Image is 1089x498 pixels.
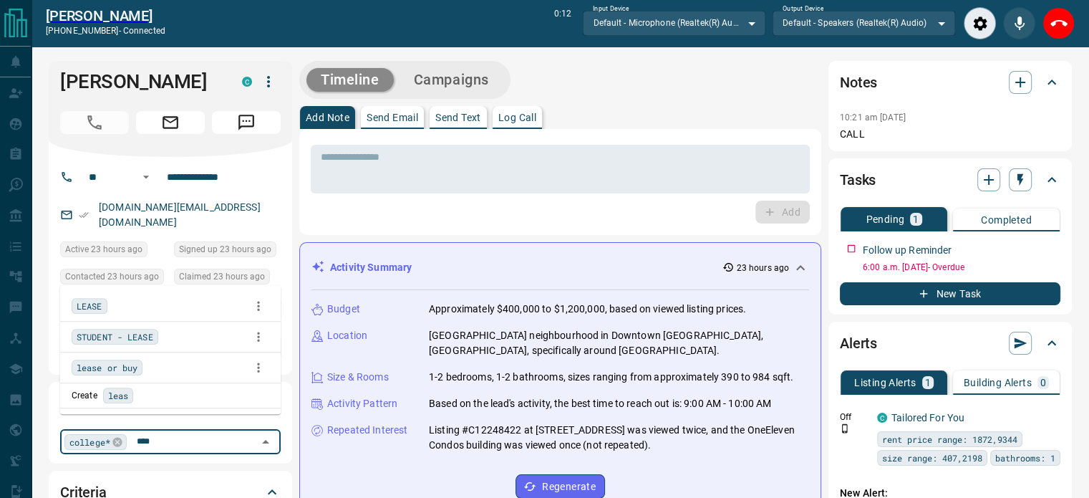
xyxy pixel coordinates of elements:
[840,71,877,94] h2: Notes
[737,262,789,274] p: 23 hours ago
[593,4,629,14] label: Input Device
[554,7,571,39] p: 0:12
[60,241,167,262] div: Thu Sep 11 2025
[498,112,536,123] p: Log Call
[840,127,1060,142] p: CALL
[179,242,271,257] span: Signed up 23 hours ago
[840,112,906,123] p: 10:21 am [DATE]
[79,210,89,220] svg: Email Verified
[773,11,955,35] div: Default - Speakers (Realtek(R) Audio)
[840,423,850,434] svg: Push Notification Only
[863,243,952,258] p: Follow up Reminder
[429,423,809,453] p: Listing #C12248422 at [STREET_ADDRESS] was viewed twice, and the OneEleven Condos building was vi...
[64,434,127,450] div: college*
[964,7,996,39] div: Audio Settings
[866,214,904,224] p: Pending
[327,302,360,317] p: Budget
[46,7,165,24] a: [PERSON_NAME]
[212,111,281,134] span: Message
[174,269,281,289] div: Thu Sep 11 2025
[46,24,165,37] p: [PHONE_NUMBER] -
[840,163,1060,197] div: Tasks
[783,4,823,14] label: Output Device
[863,261,1060,274] p: 6:00 a.m. [DATE] - Overdue
[72,389,97,402] p: Create
[995,451,1055,465] span: bathrooms: 1
[60,111,129,134] span: Call
[137,168,155,186] button: Open
[840,168,876,191] h2: Tasks
[882,432,1017,446] span: rent price range: 1872,9344
[400,68,503,92] button: Campaigns
[327,423,407,438] p: Repeated Interest
[840,326,1060,360] div: Alerts
[1042,7,1075,39] div: End Call
[840,411,868,423] p: Off
[925,378,931,388] p: 1
[65,242,142,257] span: Active 23 hours ago
[583,11,765,35] div: Default - Microphone (Realtek(R) Audio)
[429,370,793,385] p: 1-2 bedrooms, 1-2 bathrooms, sizes ranging from approximately 390 to 984 sqft.
[60,269,167,289] div: Thu Sep 11 2025
[77,330,153,344] span: STUDENT - LEASE
[77,299,102,313] span: LEASE
[1040,378,1046,388] p: 0
[840,282,1060,305] button: New Task
[1003,7,1035,39] div: Mute
[179,269,265,284] span: Claimed 23 hours ago
[429,302,746,317] p: Approximately $400,000 to $1,200,000, based on viewed listing prices.
[306,112,349,123] p: Add Note
[99,201,261,228] a: [DOMAIN_NAME][EMAIL_ADDRESS][DOMAIN_NAME]
[964,378,1032,388] p: Building Alerts
[174,241,281,262] div: Thu Sep 11 2025
[429,396,771,411] p: Based on the lead's activity, the best time to reach out is: 9:00 AM - 10:00 AM
[65,269,159,284] span: Contacted 23 hours ago
[913,214,919,224] p: 1
[123,26,165,36] span: connected
[327,328,367,343] p: Location
[882,451,982,465] span: size range: 407,2198
[60,70,221,93] h1: [PERSON_NAME]
[327,396,397,411] p: Activity Pattern
[877,413,887,423] div: condos.ca
[981,215,1032,225] p: Completed
[435,112,481,123] p: Send Text
[330,260,412,275] p: Activity Summary
[77,360,137,375] span: lease or buy
[327,370,389,385] p: Size & Rooms
[840,65,1060,100] div: Notes
[840,332,877,355] h2: Alerts
[108,388,128,403] span: leas
[367,112,418,123] p: Send Email
[242,77,252,87] div: condos.ca
[891,412,964,423] a: Tailored For You
[306,68,394,92] button: Timeline
[256,432,276,452] button: Close
[136,111,205,134] span: Email
[69,435,110,449] span: college*
[854,378,916,388] p: Listing Alerts
[429,328,809,358] p: [GEOGRAPHIC_DATA] neighbourhood in Downtown [GEOGRAPHIC_DATA], [GEOGRAPHIC_DATA], specifically ar...
[311,254,809,281] div: Activity Summary23 hours ago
